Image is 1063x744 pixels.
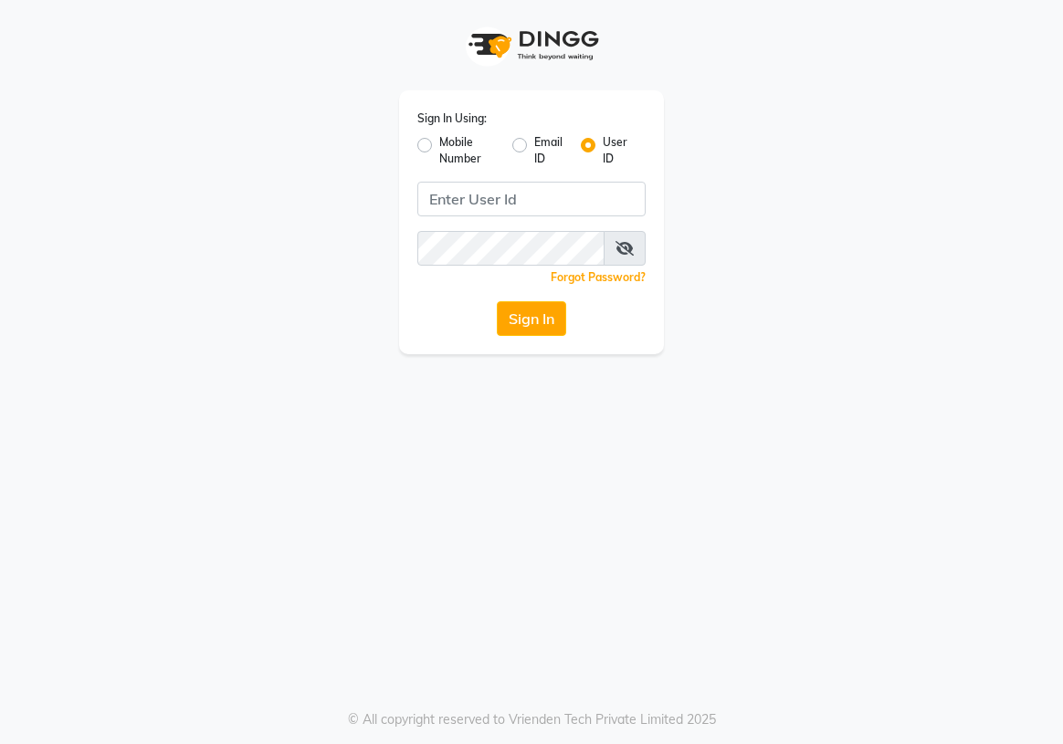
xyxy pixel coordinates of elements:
img: logo1.svg [458,18,605,72]
label: Email ID [534,134,565,167]
label: Sign In Using: [417,110,487,127]
input: Username [417,231,605,266]
button: Sign In [497,301,566,336]
label: Mobile Number [439,134,498,167]
a: Forgot Password? [551,270,646,284]
input: Username [417,182,646,216]
label: User ID [603,134,631,167]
